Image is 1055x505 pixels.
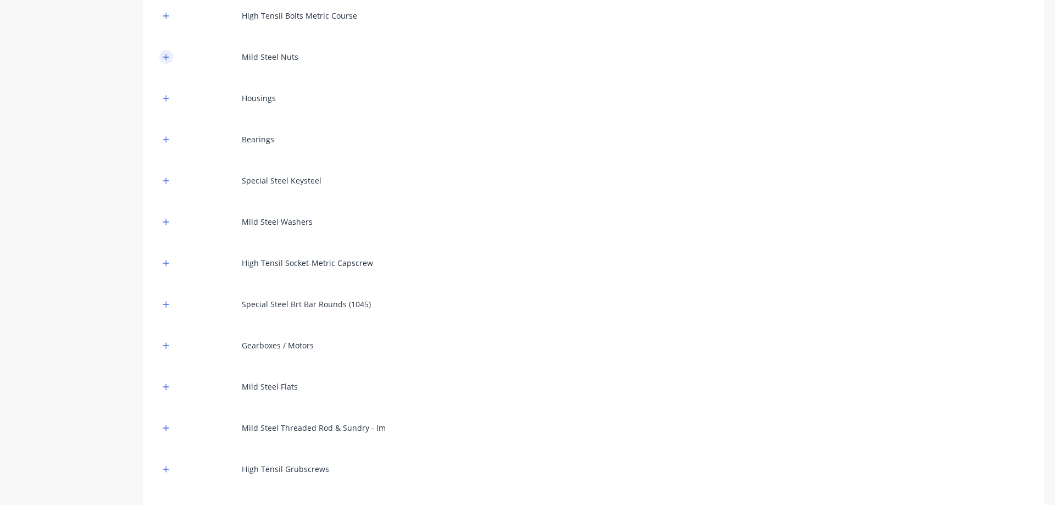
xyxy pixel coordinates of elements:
[242,298,371,310] div: Special Steel Brt Bar Rounds (1045)
[242,92,276,104] div: Housings
[242,216,313,227] div: Mild Steel Washers
[242,175,321,186] div: Special Steel Keysteel
[242,257,373,269] div: High Tensil Socket-Metric Capscrew
[242,10,357,21] div: High Tensil Bolts Metric Course
[242,422,386,434] div: Mild Steel Threaded Rod & Sundry - lm
[242,463,329,475] div: High Tensil Grubscrews
[242,51,298,63] div: Mild Steel Nuts
[242,340,314,351] div: Gearboxes / Motors
[242,134,274,145] div: Bearings
[242,381,298,392] div: Mild Steel Flats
